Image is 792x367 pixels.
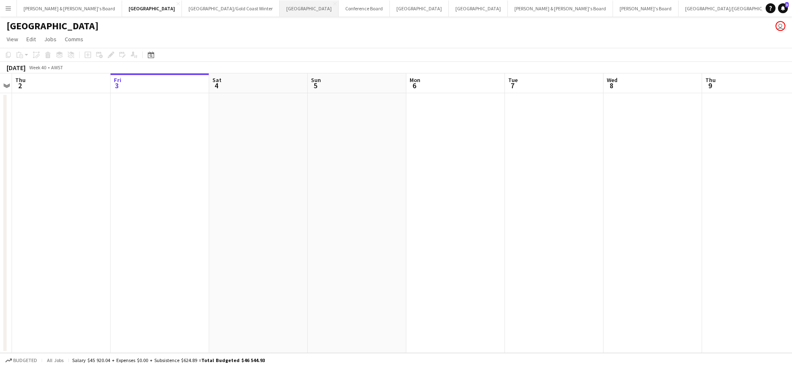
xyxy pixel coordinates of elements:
a: View [3,34,21,45]
span: Fri [114,76,121,84]
h1: [GEOGRAPHIC_DATA] [7,20,99,32]
span: Jobs [44,35,57,43]
app-user-avatar: James Millard [775,21,785,31]
span: All jobs [45,357,65,363]
span: Comms [65,35,83,43]
button: [GEOGRAPHIC_DATA]/[GEOGRAPHIC_DATA] [679,0,785,16]
button: [GEOGRAPHIC_DATA] [280,0,339,16]
span: Mon [410,76,420,84]
span: Sun [311,76,321,84]
span: 9 [704,81,716,90]
span: 2 [14,81,26,90]
button: [PERSON_NAME] & [PERSON_NAME]'s Board [17,0,122,16]
span: Tue [508,76,518,84]
span: 3 [113,81,121,90]
button: [PERSON_NAME] & [PERSON_NAME]'s Board [508,0,613,16]
button: [GEOGRAPHIC_DATA] [122,0,182,16]
span: Sat [212,76,222,84]
button: [GEOGRAPHIC_DATA] [449,0,508,16]
span: 6 [408,81,420,90]
span: 7 [507,81,518,90]
span: 4 [211,81,222,90]
span: View [7,35,18,43]
button: [GEOGRAPHIC_DATA]/Gold Coast Winter [182,0,280,16]
span: Week 40 [27,64,48,71]
span: 3 [785,2,789,7]
button: [GEOGRAPHIC_DATA] [390,0,449,16]
div: Salary $45 920.04 + Expenses $0.00 + Subsistence $624.89 = [72,357,265,363]
button: [PERSON_NAME]'s Board [613,0,679,16]
a: 3 [778,3,788,13]
span: Budgeted [13,358,37,363]
span: Edit [26,35,36,43]
div: AWST [51,64,63,71]
span: Thu [705,76,716,84]
a: Comms [61,34,87,45]
span: 5 [310,81,321,90]
span: Thu [15,76,26,84]
a: Edit [23,34,39,45]
div: [DATE] [7,64,26,72]
span: 8 [606,81,618,90]
button: Budgeted [4,356,38,365]
a: Jobs [41,34,60,45]
span: Wed [607,76,618,84]
span: Total Budgeted $46 544.93 [201,357,265,363]
button: Conference Board [339,0,390,16]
